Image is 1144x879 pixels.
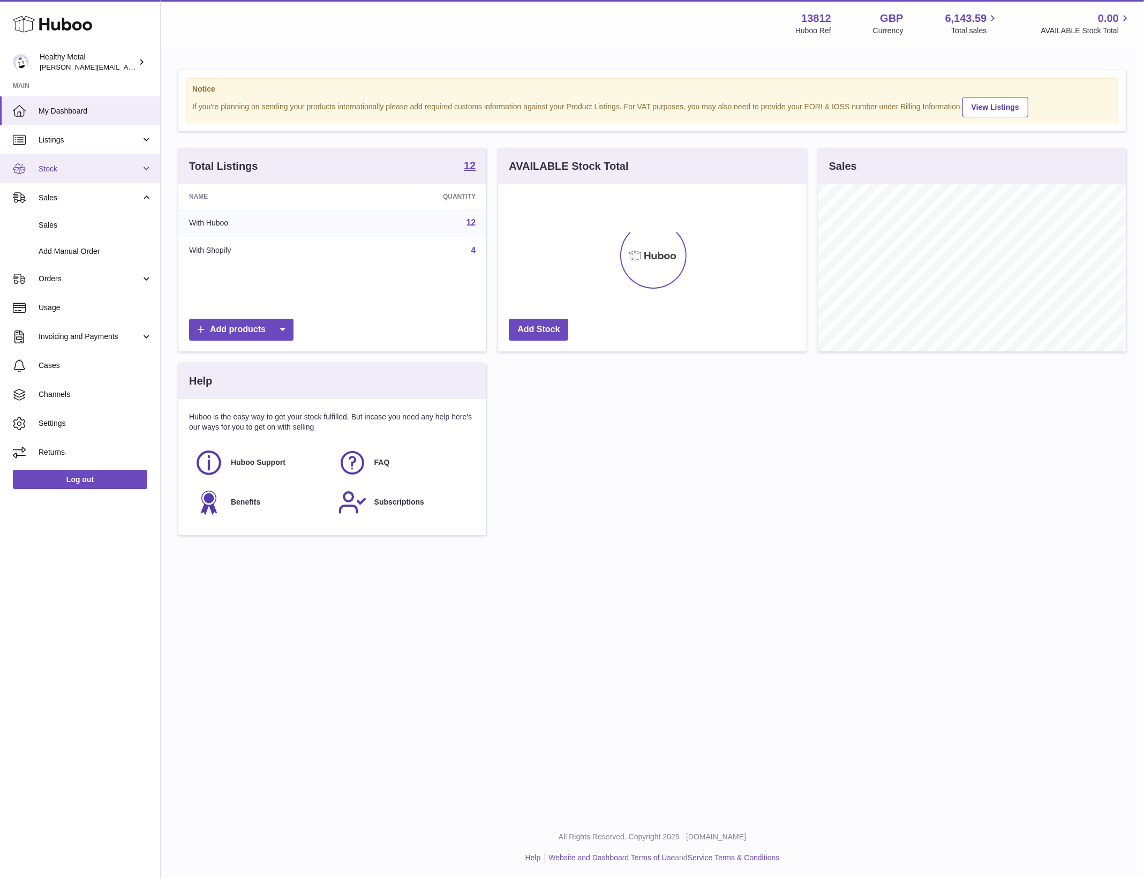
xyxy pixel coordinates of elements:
strong: 12 [464,160,476,171]
a: Website and Dashboard Terms of Use [548,853,675,862]
a: 6,143.59 Total sales [945,11,999,36]
span: Cases [39,360,152,371]
th: Quantity [344,184,486,209]
span: Subscriptions [374,497,424,507]
a: 12 [464,160,476,173]
span: Settings [39,418,152,429]
span: Invoicing and Payments [39,332,141,342]
a: Benefits [194,488,327,517]
span: Add Manual Order [39,246,152,257]
th: Name [178,184,344,209]
span: Channels [39,389,152,400]
div: Currency [873,26,904,36]
span: Listings [39,135,141,145]
li: and [545,853,779,863]
a: FAQ [338,448,471,477]
a: 0.00 AVAILABLE Stock Total [1041,11,1131,36]
img: jose@healthy-metal.com [13,54,29,70]
h3: AVAILABLE Stock Total [509,159,628,174]
span: Benefits [231,497,260,507]
td: With Shopify [178,237,344,265]
h3: Sales [829,159,857,174]
span: Returns [39,447,152,457]
span: Usage [39,303,152,313]
a: 12 [466,218,476,227]
span: Sales [39,193,141,203]
span: Huboo Support [231,457,285,468]
td: With Huboo [178,209,344,237]
a: View Listings [962,97,1028,117]
span: AVAILABLE Stock Total [1041,26,1131,36]
strong: GBP [880,11,903,26]
a: Help [525,853,541,862]
span: Stock [39,164,141,174]
span: Sales [39,220,152,230]
h3: Total Listings [189,159,258,174]
span: FAQ [374,457,390,468]
span: My Dashboard [39,106,152,116]
strong: 13812 [801,11,831,26]
span: Total sales [951,26,999,36]
span: Orders [39,274,141,284]
div: Healthy Metal [40,52,136,72]
p: Huboo is the easy way to get your stock fulfilled. But incase you need any help here's our ways f... [189,412,476,432]
a: Add Stock [509,319,568,341]
a: Huboo Support [194,448,327,477]
p: All Rights Reserved. Copyright 2025 - [DOMAIN_NAME] [169,832,1135,842]
div: Huboo Ref [795,26,831,36]
h3: Help [189,374,212,388]
a: Service Terms & Conditions [688,853,780,862]
a: 4 [471,246,476,255]
div: If you're planning on sending your products internationally please add required customs informati... [192,95,1112,117]
span: 0.00 [1098,11,1119,26]
a: Add products [189,319,293,341]
a: Log out [13,470,147,489]
span: 6,143.59 [945,11,987,26]
a: Subscriptions [338,488,471,517]
strong: Notice [192,84,1112,94]
span: [PERSON_NAME][EMAIL_ADDRESS][DOMAIN_NAME] [40,63,215,71]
